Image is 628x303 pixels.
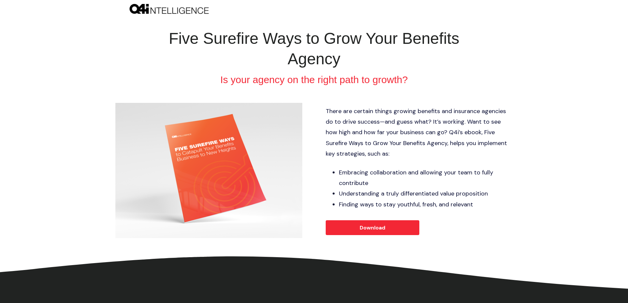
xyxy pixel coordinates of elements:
[339,199,513,210] li: Finding ways to stay youthful, fresh, and relevant
[339,188,513,199] li: Understanding a truly differentiated value proposition
[115,103,302,238] img: 5 Surefire Ways - LP Featured Image
[166,28,463,70] h1: Five Surefire Ways to Grow Your Benefits Agency
[326,106,513,159] p: There are certain things growing benefits and insurance agencies do to drive success—and guess wh...
[339,167,513,189] li: Embracing collaboration and allowing your team to fully contribute
[326,220,419,235] a: Download
[130,4,209,14] img: Q4intelligence
[220,74,408,85] span: Is your agency on the right path to growth?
